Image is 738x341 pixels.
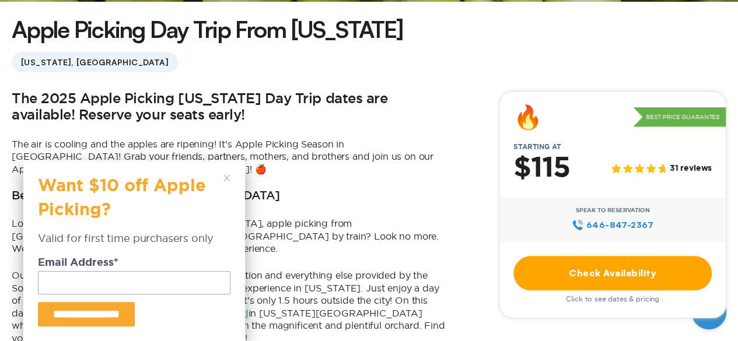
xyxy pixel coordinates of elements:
h2: $115 [513,153,570,184]
span: 646‍-847‍-2367 [586,219,653,231]
p: Looking for apple picking from [GEOGRAPHIC_DATA], apple picking from [GEOGRAPHIC_DATA], or apple ... [12,217,446,255]
h3: Want $10 off Apple Picking? [38,175,219,231]
span: 31 reviews [670,164,712,174]
h1: Apple Picking Day Trip From [US_STATE] [12,13,403,45]
a: 646‍-847‍-2367 [572,219,653,231]
p: The air is cooling and the apples are ripening! It’s Apple Picking Season in [GEOGRAPHIC_DATA]! G... [12,138,446,176]
a: Check Availability [513,256,712,290]
span: Click to see dates & pricing [566,295,659,303]
span: Speak to Reservation [576,207,650,214]
h3: Best Apple Picking Near [GEOGRAPHIC_DATA] [12,189,280,203]
p: Best Price Guarantee [633,107,726,127]
div: Valid for first time purchasers only [38,231,230,257]
span: Required [114,258,118,268]
dt: Email Address [38,258,230,271]
h2: The 2025 Apple Picking [US_STATE] Day Trip dates are available! Reserve your seats early! [12,91,446,124]
div: 🔥 [513,106,543,129]
span: Starting at [499,143,575,151]
span: [US_STATE], [GEOGRAPHIC_DATA] [12,52,178,72]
